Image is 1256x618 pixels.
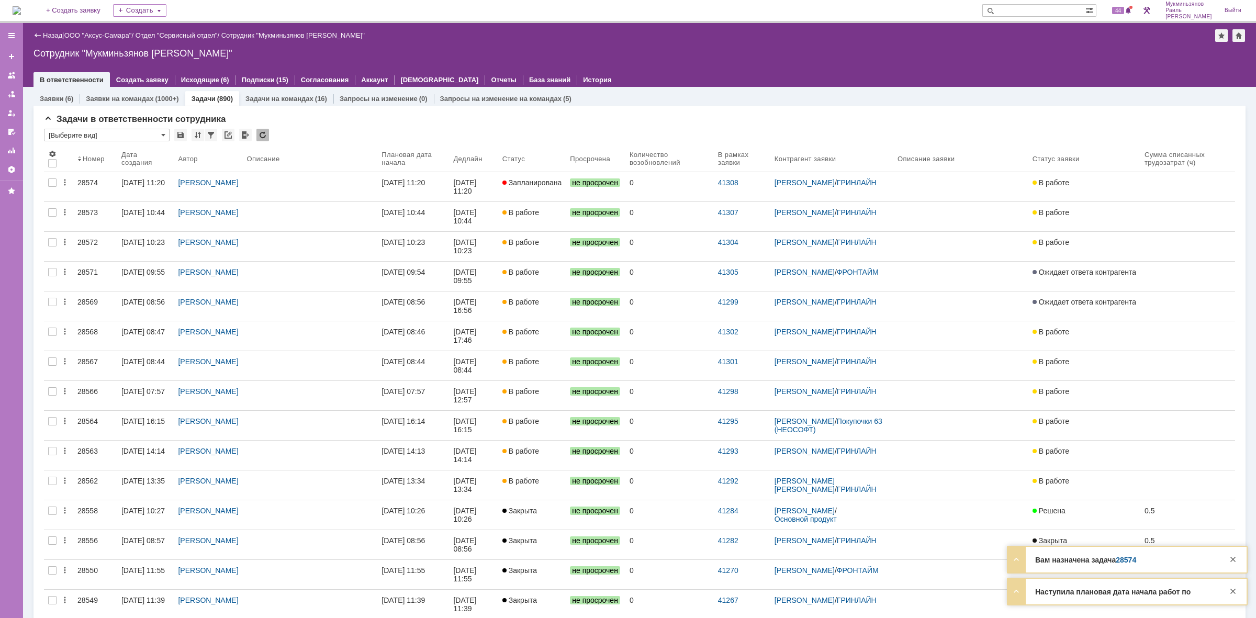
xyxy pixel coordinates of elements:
[630,357,710,366] div: 0
[502,387,539,396] span: В работе
[116,76,169,84] a: Создать заявку
[570,298,620,306] span: не просрочен
[453,447,478,464] div: [DATE] 14:14
[73,202,117,231] a: 28573
[382,208,425,217] div: [DATE] 10:44
[837,298,877,306] a: ГРИНЛАЙН
[453,417,478,434] div: [DATE] 16:15
[498,202,566,231] a: В работе
[1028,500,1140,530] a: Решена
[718,238,738,246] a: 41304
[136,31,218,39] a: Отдел "Сервисный отдел"
[570,328,620,336] span: не просрочен
[570,417,620,425] span: не просрочен
[1028,232,1140,261] a: В работе
[256,129,269,141] div: Обновлять список
[718,387,738,396] a: 41298
[449,500,498,530] a: [DATE] 10:26
[449,145,498,172] th: Дедлайн
[1033,155,1080,163] div: Статус заявки
[73,262,117,291] a: 28571
[566,381,625,410] a: не просрочен
[377,232,449,261] a: [DATE] 10:23
[1028,202,1140,231] a: В работе
[117,441,174,470] a: [DATE] 14:14
[502,417,539,425] span: В работе
[73,145,117,172] th: Номер
[1140,145,1235,172] th: Сумма списанных трудозатрат (ч)
[630,477,710,485] div: 0
[625,441,714,470] a: 0
[498,351,566,380] a: В работе
[566,172,625,201] a: не просрочен
[449,202,498,231] a: [DATE] 10:44
[121,447,165,455] div: [DATE] 14:14
[570,477,620,485] span: не просрочен
[13,6,21,15] a: Перейти на домашнюю страницу
[377,145,449,172] th: Плановая дата начала
[1028,321,1140,351] a: В работе
[1165,7,1212,14] span: Раиль
[1028,351,1140,380] a: В работе
[377,291,449,321] a: [DATE] 08:56
[502,268,539,276] span: В работе
[192,95,216,103] a: Задачи
[73,291,117,321] a: 28569
[86,95,153,103] a: Заявки на командах
[73,500,117,530] a: 28558
[630,268,710,276] div: 0
[498,500,566,530] a: Закрыта
[205,129,217,141] div: Фильтрация...
[718,328,738,336] a: 41302
[625,145,714,172] th: Количество возобновлений
[502,357,539,366] span: В работе
[714,145,770,172] th: В рамках заявки
[73,232,117,261] a: 28572
[117,351,174,380] a: [DATE] 08:44
[449,262,498,291] a: [DATE] 09:55
[117,262,174,291] a: [DATE] 09:55
[630,417,710,425] div: 0
[178,477,238,485] a: [PERSON_NAME]
[775,238,835,246] a: [PERSON_NAME]
[83,155,105,163] div: Номер
[117,232,174,261] a: [DATE] 10:23
[718,208,738,217] a: 41307
[453,477,478,493] div: [DATE] 13:34
[630,178,710,187] div: 0
[178,155,198,163] div: Автор
[1028,291,1140,321] a: Ожидает ответа контрагента
[718,357,738,366] a: 41301
[630,151,701,166] div: Количество возобновлений
[453,178,478,195] div: [DATE] 11:20
[377,262,449,291] a: [DATE] 09:54
[382,328,425,336] div: [DATE] 08:46
[377,381,449,410] a: [DATE] 07:57
[449,351,498,380] a: [DATE] 08:44
[77,357,113,366] div: 28567
[77,328,113,336] div: 28568
[382,507,425,515] div: [DATE] 10:26
[1028,411,1140,440] a: В работе
[117,381,174,410] a: [DATE] 07:57
[77,507,113,515] div: 28558
[453,298,478,314] div: [DATE] 16:56
[449,291,498,321] a: [DATE] 16:56
[1165,1,1212,7] span: Мукминьзянов
[239,129,252,141] div: Экспорт списка
[121,477,165,485] div: [DATE] 13:35
[529,76,570,84] a: База знаний
[502,507,537,515] span: Закрыта
[449,411,498,440] a: [DATE] 16:15
[775,477,837,493] a: [PERSON_NAME] [PERSON_NAME]
[837,387,877,396] a: ГРИНЛАЙН
[77,178,113,187] div: 28574
[117,291,174,321] a: [DATE] 08:56
[1033,387,1069,396] span: В работе
[1165,14,1212,20] span: [PERSON_NAME]
[178,447,238,455] a: [PERSON_NAME]
[77,447,113,455] div: 28563
[1033,268,1136,276] span: Ожидает ответа контрагента
[498,321,566,351] a: В работе
[775,298,835,306] a: [PERSON_NAME]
